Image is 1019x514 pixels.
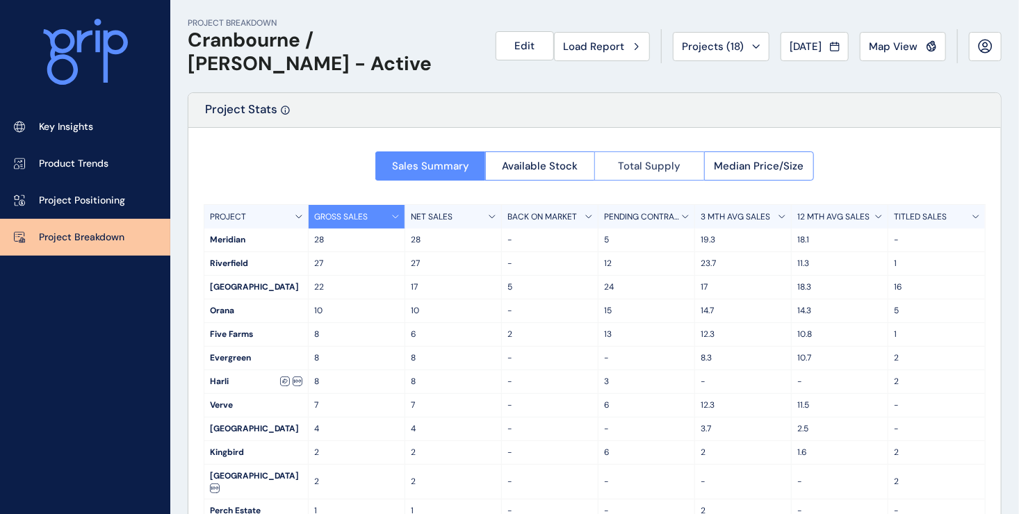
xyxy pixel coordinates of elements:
[204,370,308,393] div: Harli
[411,376,496,388] p: 8
[604,476,689,488] p: -
[797,447,882,458] p: 1.6
[485,151,595,181] button: Available Stock
[314,352,399,364] p: 8
[701,329,785,340] p: 12.3
[797,476,882,488] p: -
[204,229,308,251] div: Meridian
[507,329,592,340] p: 2
[797,329,882,340] p: 10.8
[701,211,770,223] p: 3 MTH AVG SALES
[204,417,308,440] div: [GEOGRAPHIC_DATA]
[604,376,689,388] p: 3
[411,476,496,488] p: 2
[894,305,979,317] p: 5
[704,151,815,181] button: Median Price/Size
[604,234,689,246] p: 5
[781,32,849,61] button: [DATE]
[204,299,308,322] div: Orana
[39,231,124,244] p: Project Breakdown
[797,399,882,411] p: 11.5
[894,476,979,488] p: 2
[507,258,592,270] p: -
[39,120,93,134] p: Key Insights
[507,234,592,246] p: -
[618,159,680,173] span: Total Supply
[594,151,704,181] button: Total Supply
[894,281,979,293] p: 16
[507,476,592,488] p: -
[604,305,689,317] p: 15
[204,465,308,499] div: [GEOGRAPHIC_DATA]
[701,258,785,270] p: 23.7
[392,159,469,173] span: Sales Summary
[894,423,979,435] p: -
[188,28,479,75] h1: Cranbourne / [PERSON_NAME] - Active
[411,423,496,435] p: 4
[314,399,399,411] p: 7
[375,151,485,181] button: Sales Summary
[604,447,689,458] p: 6
[507,211,577,223] p: BACK ON MARKET
[411,281,496,293] p: 17
[701,376,785,388] p: -
[894,234,979,246] p: -
[860,32,946,61] button: Map View
[701,423,785,435] p: 3.7
[411,447,496,458] p: 2
[797,423,882,435] p: 2.5
[204,441,308,464] div: Kingbird
[204,252,308,275] div: Riverfield
[188,17,479,29] p: PROJECT BREAKDOWN
[204,276,308,299] div: [GEOGRAPHIC_DATA]
[701,399,785,411] p: 12.3
[314,329,399,340] p: 8
[797,258,882,270] p: 11.3
[797,305,882,317] p: 14.3
[604,399,689,411] p: 6
[411,352,496,364] p: 8
[411,258,496,270] p: 27
[314,423,399,435] p: 4
[797,234,882,246] p: 18.1
[411,211,453,223] p: NET SALES
[204,394,308,417] div: Verve
[894,329,979,340] p: 1
[604,329,689,340] p: 13
[604,352,689,364] p: -
[714,159,804,173] span: Median Price/Size
[502,159,578,173] span: Available Stock
[604,211,682,223] p: PENDING CONTRACTS
[604,281,689,293] p: 24
[411,399,496,411] p: 7
[39,194,125,208] p: Project Positioning
[604,258,689,270] p: 12
[701,447,785,458] p: 2
[797,211,870,223] p: 12 MTH AVG SALES
[507,376,592,388] p: -
[869,40,918,53] span: Map View
[673,32,769,61] button: Projects (18)
[797,281,882,293] p: 18.3
[507,352,592,364] p: -
[314,376,399,388] p: 8
[894,352,979,364] p: 2
[554,32,650,61] button: Load Report
[39,157,108,171] p: Product Trends
[314,476,399,488] p: 2
[701,281,785,293] p: 17
[515,39,535,53] span: Edit
[507,447,592,458] p: -
[314,211,368,223] p: GROSS SALES
[314,305,399,317] p: 10
[894,447,979,458] p: 2
[563,40,624,53] span: Load Report
[507,281,592,293] p: 5
[314,234,399,246] p: 28
[894,211,947,223] p: TITLED SALES
[507,399,592,411] p: -
[701,234,785,246] p: 19.3
[496,31,554,60] button: Edit
[894,258,979,270] p: 1
[314,447,399,458] p: 2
